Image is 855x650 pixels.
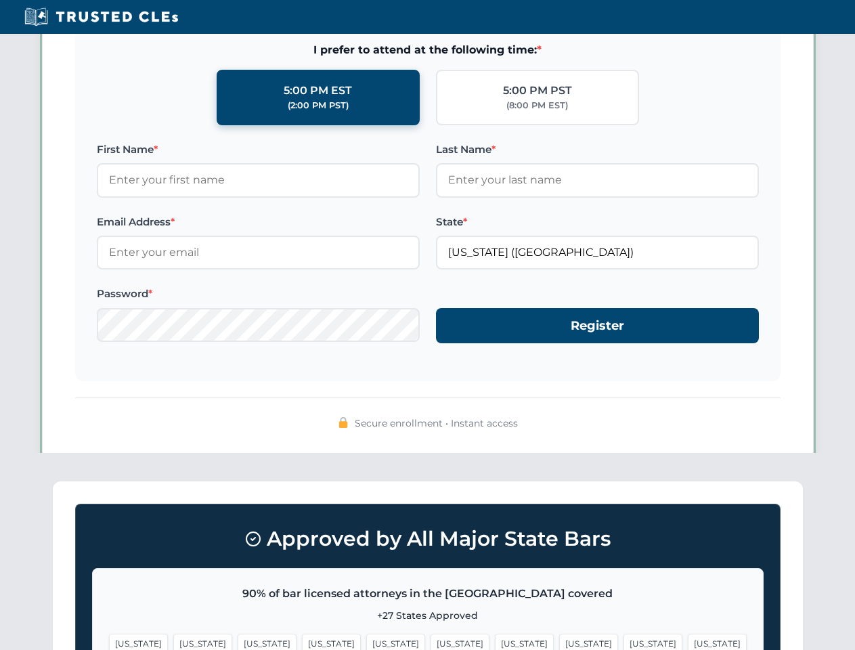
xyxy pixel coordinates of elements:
[436,142,759,158] label: Last Name
[97,286,420,302] label: Password
[436,308,759,344] button: Register
[506,99,568,112] div: (8:00 PM EST)
[503,82,572,100] div: 5:00 PM PST
[288,99,349,112] div: (2:00 PM PST)
[109,608,747,623] p: +27 States Approved
[97,214,420,230] label: Email Address
[284,82,352,100] div: 5:00 PM EST
[97,41,759,59] span: I prefer to attend at the following time:
[97,163,420,197] input: Enter your first name
[109,585,747,603] p: 90% of bar licensed attorneys in the [GEOGRAPHIC_DATA] covered
[436,236,759,269] input: Arizona (AZ)
[355,416,518,431] span: Secure enrollment • Instant access
[92,521,764,557] h3: Approved by All Major State Bars
[338,417,349,428] img: 🔒
[20,7,182,27] img: Trusted CLEs
[97,236,420,269] input: Enter your email
[436,214,759,230] label: State
[97,142,420,158] label: First Name
[436,163,759,197] input: Enter your last name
